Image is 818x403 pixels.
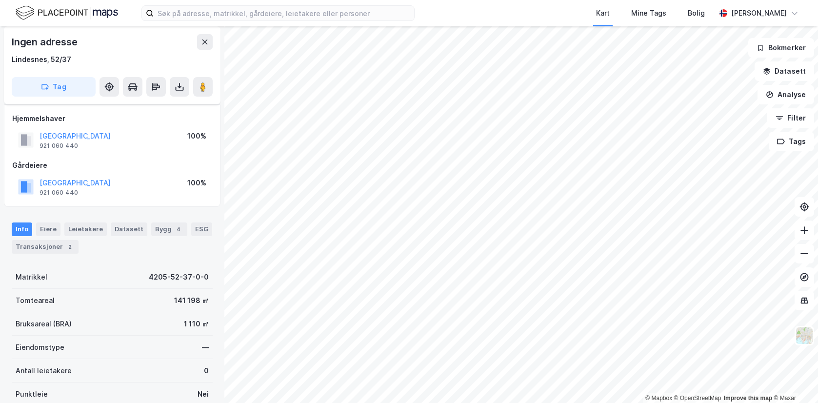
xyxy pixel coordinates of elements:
div: Matrikkel [16,271,47,283]
div: Kontrollprogram for chat [769,356,818,403]
div: Hjemmelshaver [12,113,212,124]
div: — [202,342,209,353]
div: Lindesnes, 52/37 [12,54,71,65]
div: 0 [204,365,209,377]
div: Eiendomstype [16,342,64,353]
button: Datasett [755,61,814,81]
div: 100% [187,130,206,142]
div: 921 060 440 [40,142,78,150]
div: [PERSON_NAME] [731,7,787,19]
div: Nei [198,388,209,400]
div: Transaksjoner [12,240,79,254]
div: 4 [174,224,183,234]
button: Tag [12,77,96,97]
button: Filter [767,108,814,128]
div: 100% [187,177,206,189]
div: Bruksareal (BRA) [16,318,72,330]
div: Datasett [111,222,147,236]
div: 2 [65,242,75,252]
div: Leietakere [64,222,107,236]
div: Antall leietakere [16,365,72,377]
div: Punktleie [16,388,48,400]
div: 4205-52-37-0-0 [149,271,209,283]
div: 921 060 440 [40,189,78,197]
input: Søk på adresse, matrikkel, gårdeiere, leietakere eller personer [154,6,414,20]
img: logo.f888ab2527a4732fd821a326f86c7f29.svg [16,4,118,21]
div: Kart [596,7,610,19]
div: Bolig [688,7,705,19]
div: 141 198 ㎡ [174,295,209,306]
a: OpenStreetMap [674,395,721,402]
div: Mine Tags [631,7,666,19]
div: 1 110 ㎡ [184,318,209,330]
iframe: Chat Widget [769,356,818,403]
div: Info [12,222,32,236]
div: Eiere [36,222,60,236]
div: ESG [191,222,212,236]
a: Improve this map [724,395,772,402]
button: Analyse [758,85,814,104]
img: Z [795,326,814,345]
button: Tags [769,132,814,151]
div: Tomteareal [16,295,55,306]
div: Gårdeiere [12,160,212,171]
button: Bokmerker [748,38,814,58]
a: Mapbox [645,395,672,402]
div: Ingen adresse [12,34,79,50]
div: Bygg [151,222,187,236]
